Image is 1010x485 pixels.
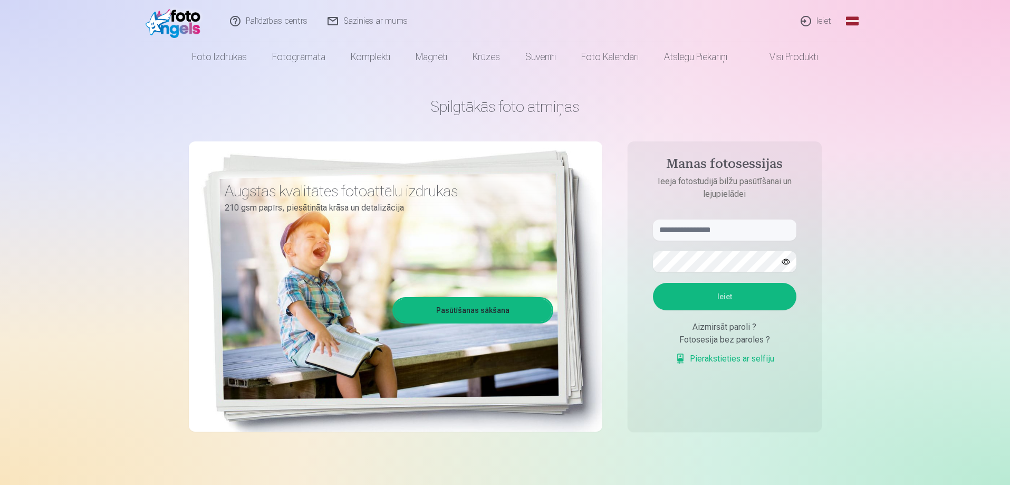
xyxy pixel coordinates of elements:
[403,42,460,72] a: Magnēti
[653,321,796,334] div: Aizmirsāt paroli ?
[651,42,740,72] a: Atslēgu piekariņi
[642,156,807,175] h4: Manas fotosessijas
[146,4,206,38] img: /fa1
[653,283,796,310] button: Ieiet
[189,97,822,116] h1: Spilgtākās foto atmiņas
[259,42,338,72] a: Fotogrāmata
[675,353,774,365] a: Pierakstieties ar selfiju
[513,42,569,72] a: Suvenīri
[460,42,513,72] a: Krūzes
[642,175,807,201] p: Ieeja fotostudijā bilžu pasūtīšanai un lejupielādei
[569,42,651,72] a: Foto kalendāri
[653,334,796,346] div: Fotosesija bez paroles ?
[179,42,259,72] a: Foto izdrukas
[740,42,831,72] a: Visi produkti
[225,201,545,215] p: 210 gsm papīrs, piesātināta krāsa un detalizācija
[338,42,403,72] a: Komplekti
[225,182,545,201] h3: Augstas kvalitātes fotoattēlu izdrukas
[394,299,552,322] a: Pasūtīšanas sākšana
